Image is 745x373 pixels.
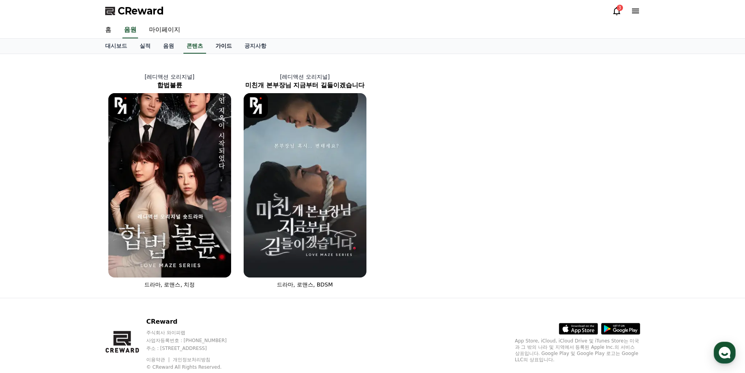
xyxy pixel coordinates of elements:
[143,22,187,38] a: 마이페이지
[237,81,373,90] h2: 미친개 본부장님 지금부터 길들이겠습니다
[146,317,242,326] p: CReward
[102,73,237,81] p: [레디액션 오리지널]
[146,345,242,351] p: 주소 : [STREET_ADDRESS]
[244,93,268,118] img: [object Object] Logo
[99,39,133,54] a: 대시보드
[72,260,81,267] span: 대화
[102,67,237,295] a: [레디액션 오리지널] 합법불륜 합법불륜 [object Object] Logo 드라마, 로맨스, 치정
[146,364,242,370] p: © CReward All Rights Reserved.
[102,81,237,90] h2: 합법불륜
[183,39,206,54] a: 콘텐츠
[277,281,333,288] span: 드라마, 로맨스, BDSM
[108,93,231,277] img: 합법불륜
[146,337,242,344] p: 사업자등록번호 : [PHONE_NUMBER]
[144,281,195,288] span: 드라마, 로맨스, 치정
[209,39,238,54] a: 가이드
[146,330,242,336] p: 주식회사 와이피랩
[122,22,138,38] a: 음원
[612,6,621,16] a: 3
[617,5,623,11] div: 3
[25,260,29,266] span: 홈
[237,67,373,295] a: [레디액션 오리지널] 미친개 본부장님 지금부터 길들이겠습니다 미친개 본부장님 지금부터 길들이겠습니다 [object Object] Logo 드라마, 로맨스, BDSM
[2,248,52,268] a: 홈
[515,338,640,363] p: App Store, iCloud, iCloud Drive 및 iTunes Store는 미국과 그 밖의 나라 및 지역에서 등록된 Apple Inc.의 서비스 상표입니다. Goo...
[133,39,157,54] a: 실적
[105,5,164,17] a: CReward
[238,39,273,54] a: 공지사항
[101,248,150,268] a: 설정
[108,93,133,118] img: [object Object] Logo
[157,39,180,54] a: 음원
[121,260,130,266] span: 설정
[146,357,171,362] a: 이용약관
[244,93,366,277] img: 미친개 본부장님 지금부터 길들이겠습니다
[237,73,373,81] p: [레디액션 오리지널]
[52,248,101,268] a: 대화
[173,357,210,362] a: 개인정보처리방침
[99,22,118,38] a: 홈
[118,5,164,17] span: CReward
